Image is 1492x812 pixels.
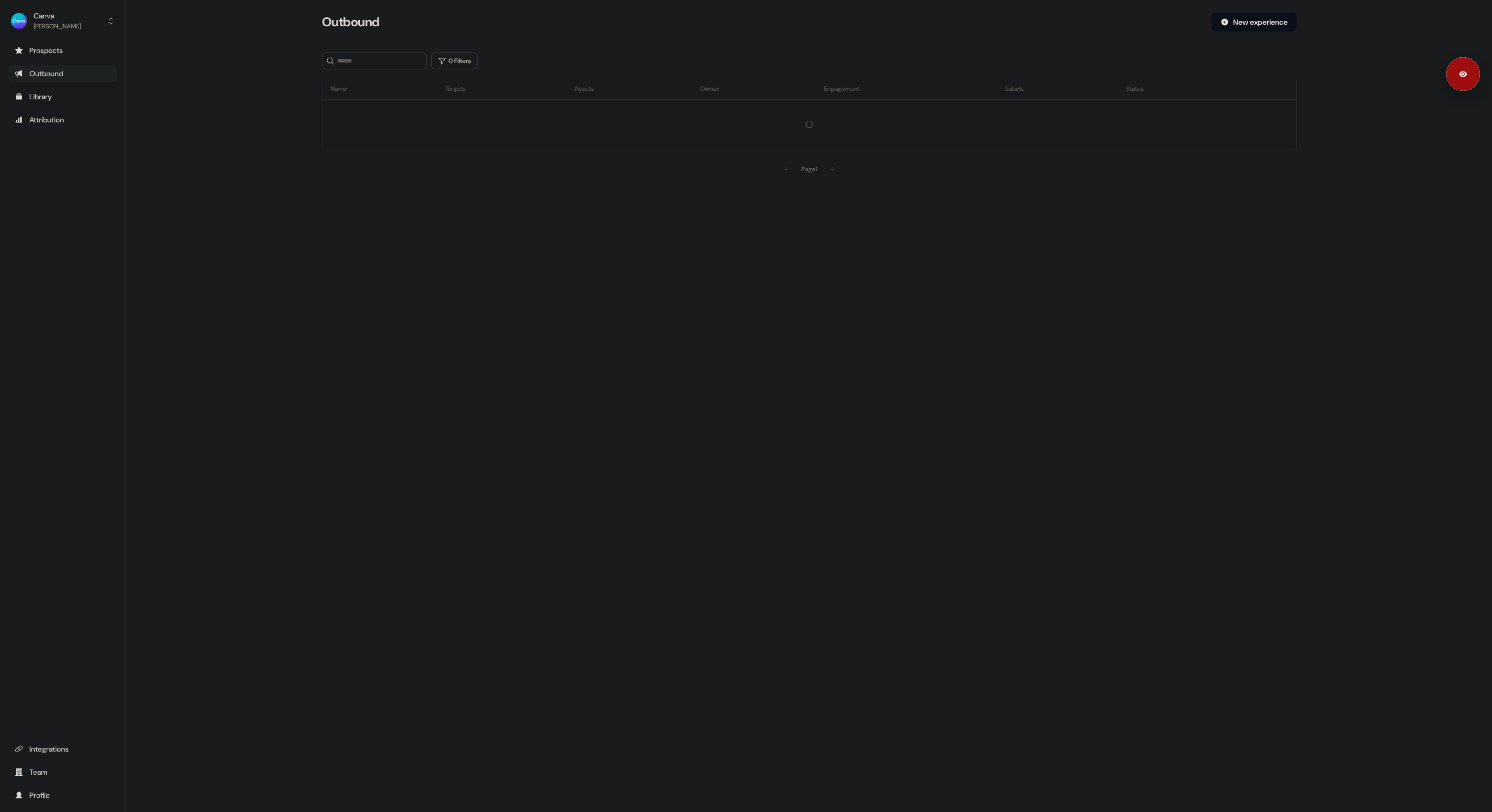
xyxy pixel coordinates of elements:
div: Library [15,91,111,102]
div: Profile [15,790,111,800]
a: Go to templates [8,88,117,105]
a: Go to outbound experience [8,65,117,82]
a: Go to prospects [8,42,117,59]
a: Go to profile [8,787,117,804]
button: 0 Filters [431,53,478,69]
a: Go to integrations [8,741,117,757]
div: Team [15,767,111,777]
div: Outbound [15,68,111,79]
div: Canva [34,11,81,21]
div: Attribution [15,114,111,125]
a: Go to attribution [8,111,117,128]
button: Canva[PERSON_NAME] [8,8,117,34]
div: Prospects [15,45,111,56]
div: Integrations [15,744,111,754]
div: [PERSON_NAME] [34,21,81,32]
h3: Outbound [322,14,380,30]
a: Go to team [8,764,117,780]
button: New experience [1212,13,1297,32]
